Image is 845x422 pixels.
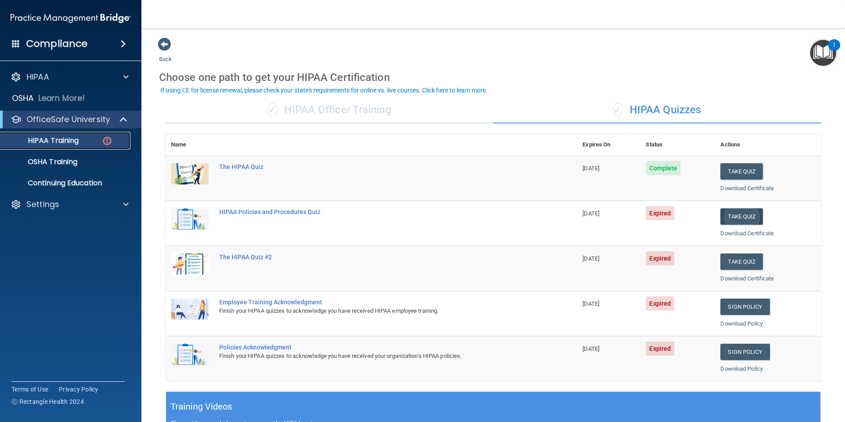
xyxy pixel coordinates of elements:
p: Continuing Education [6,179,126,188]
p: OfficeSafe University [27,114,110,125]
div: HIPAA Quizzes [493,97,821,123]
span: Expired [646,251,674,265]
a: Download Policy [720,365,763,372]
span: [DATE] [582,165,599,172]
span: Ⓒ Rectangle Health 2024 [11,397,84,406]
a: Download Policy [720,320,763,327]
span: ✓ [613,103,623,116]
th: Expires On [577,134,640,156]
th: Status [640,134,715,156]
button: Take Quiz [720,208,763,225]
span: Complete [646,161,681,175]
div: Finish your HIPAA quizzes to acknowledge you have received HIPAA employee training. [219,306,533,316]
div: HIPAA Policies and Procedures Quiz [219,208,533,215]
a: Privacy Policy [59,385,99,394]
span: Expired [646,206,674,220]
th: Name [166,134,214,156]
span: ✓ [267,103,277,116]
a: Terms of Use [11,385,48,394]
img: PMB logo [11,9,131,27]
div: The HIPAA Quiz [219,163,533,170]
div: The HIPAA Quiz #2 [219,253,533,261]
div: If using CE for license renewal, please check your state's requirements for online vs. live cours... [160,87,487,93]
button: Open Resource Center, 1 new notification [810,40,836,66]
button: Take Quiz [720,163,763,180]
a: OfficeSafe University [11,114,128,125]
span: Expired [646,341,674,356]
div: Employee Training Acknowledgment [219,299,533,306]
a: Download Certificate [720,185,774,192]
a: Back [159,45,172,62]
img: danger-circle.6113f641.png [102,135,113,146]
p: Settings [27,199,59,210]
p: OSHA [12,93,34,104]
span: [DATE] [582,345,599,352]
p: HIPAA Training [6,136,79,145]
span: Expired [646,296,674,311]
a: Sign Policy [720,299,769,315]
span: [DATE] [582,300,599,307]
p: OSHA Training [6,157,77,166]
a: Download Certificate [720,230,774,237]
p: HIPAA [27,72,49,82]
p: Learn More! [38,93,85,104]
div: 1 [833,45,836,57]
a: Settings [11,199,129,210]
h5: Training Videos [171,399,232,414]
span: [DATE] [582,210,599,217]
a: Download Certificate [720,275,774,282]
h4: Compliance [26,38,88,50]
button: Take Quiz [720,253,763,270]
div: HIPAA Officer Training [166,97,493,123]
div: Choose one path to get your HIPAA Certification [159,65,827,90]
a: Sign Policy [720,344,769,360]
button: If using CE for license renewal, please check your state's requirements for online vs. live cours... [159,86,489,95]
span: [DATE] [582,255,599,262]
th: Actions [715,134,821,156]
div: Policies Acknowledgment [219,344,533,351]
a: HIPAA [11,72,129,82]
div: Finish your HIPAA quizzes to acknowledge you have received your organization’s HIPAA policies. [219,351,533,361]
